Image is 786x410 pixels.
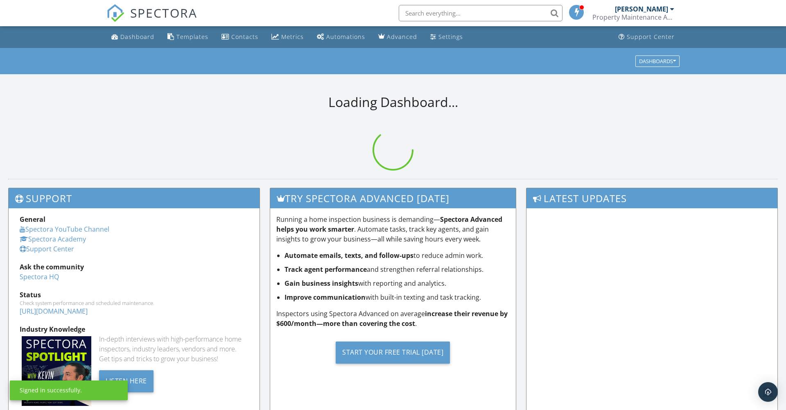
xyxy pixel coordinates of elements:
[285,279,358,288] strong: Gain business insights
[106,4,124,22] img: The Best Home Inspection Software - Spectora
[276,335,510,370] a: Start Your Free Trial [DATE]
[336,342,450,364] div: Start Your Free Trial [DATE]
[164,30,212,45] a: Templates
[627,33,675,41] div: Support Center
[399,5,562,21] input: Search everything...
[276,215,502,234] strong: Spectora Advanced helps you work smarter
[99,334,248,364] div: In-depth interviews with high-performance home inspectors, industry leaders, vendors and more. Ge...
[314,30,368,45] a: Automations (Basic)
[615,30,678,45] a: Support Center
[176,33,208,41] div: Templates
[130,4,197,21] span: SPECTORA
[99,370,154,392] div: Listen Here
[106,11,197,28] a: SPECTORA
[276,309,508,328] strong: increase their revenue by $600/month—more than covering the cost
[387,33,417,41] div: Advanced
[635,55,680,67] button: Dashboards
[20,300,248,306] div: Check system performance and scheduled maintenance.
[218,30,262,45] a: Contacts
[375,30,420,45] a: Advanced
[285,251,413,260] strong: Automate emails, texts, and follow-ups
[20,324,248,334] div: Industry Knowledge
[268,30,307,45] a: Metrics
[20,225,109,234] a: Spectora YouTube Channel
[285,265,367,274] strong: Track agent performance
[20,215,45,224] strong: General
[281,33,304,41] div: Metrics
[427,30,466,45] a: Settings
[270,188,516,208] h3: Try spectora advanced [DATE]
[20,290,248,300] div: Status
[9,188,260,208] h3: Support
[639,58,676,64] div: Dashboards
[99,376,154,385] a: Listen Here
[108,30,158,45] a: Dashboard
[276,309,510,328] p: Inspectors using Spectora Advanced on average .
[231,33,258,41] div: Contacts
[20,386,82,394] div: Signed in successfully.
[526,188,777,208] h3: Latest Updates
[20,272,59,281] a: Spectora HQ
[285,264,510,274] li: and strengthen referral relationships.
[276,214,510,244] p: Running a home inspection business is demanding— . Automate tasks, track key agents, and gain ins...
[20,307,88,316] a: [URL][DOMAIN_NAME]
[326,33,365,41] div: Automations
[20,262,248,272] div: Ask the community
[438,33,463,41] div: Settings
[285,278,510,288] li: with reporting and analytics.
[22,336,91,406] img: Spectoraspolightmain
[20,244,74,253] a: Support Center
[285,293,366,302] strong: Improve communication
[20,235,86,244] a: Spectora Academy
[758,382,778,402] div: Open Intercom Messenger
[592,13,674,21] div: Property Maintenance Advisory
[615,5,668,13] div: [PERSON_NAME]
[285,251,510,260] li: to reduce admin work.
[120,33,154,41] div: Dashboard
[285,292,510,302] li: with built-in texting and task tracking.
